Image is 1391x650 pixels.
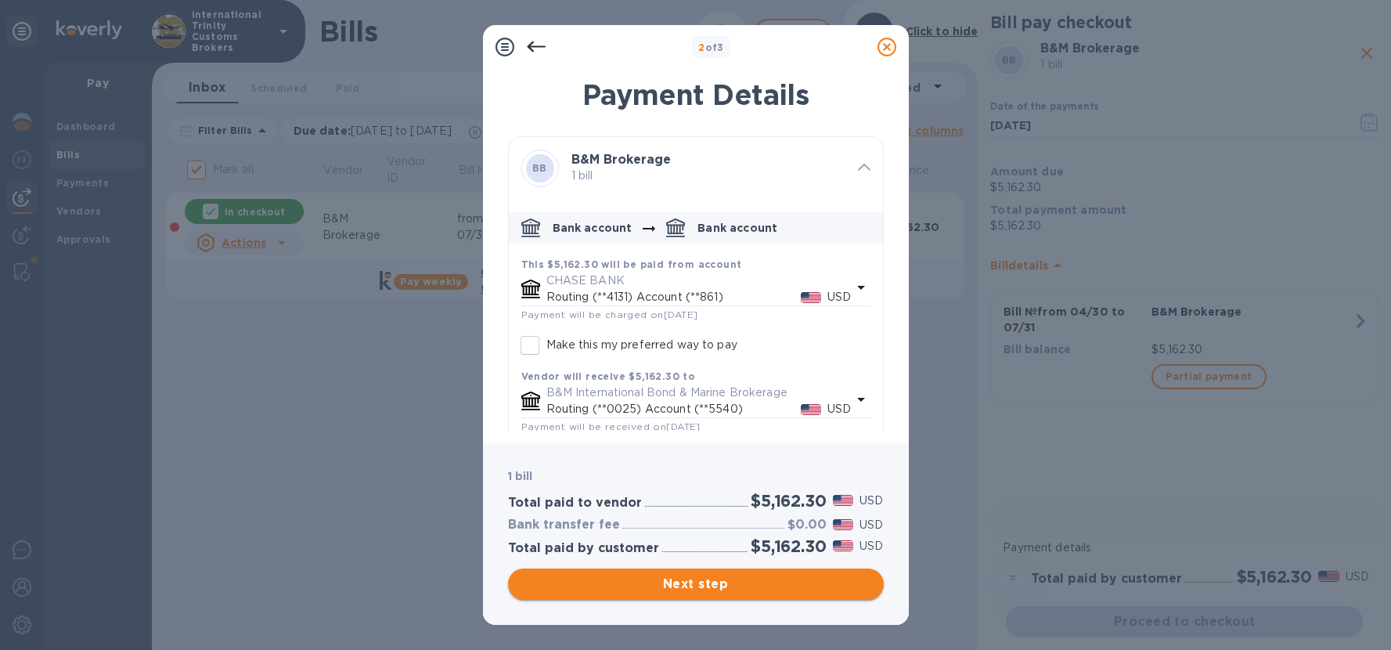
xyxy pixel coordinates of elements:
[521,258,742,270] b: This $5,162.30 will be paid from account
[833,519,854,530] img: USD
[571,152,671,167] b: B&M Brokerage
[508,518,620,533] h3: Bank transfer fee
[801,404,822,415] img: USD
[697,220,777,236] p: Bank account
[509,206,883,447] div: default-method
[508,541,659,556] h3: Total paid by customer
[698,42,705,53] span: 2
[546,273,852,289] p: CHASE BANK
[521,309,698,320] span: Payment will be charged on [DATE]
[508,569,884,600] button: Next step
[546,289,801,305] p: Routing (**4131) Account (**861‬)
[546,337,737,353] p: Make this my preferred way to pay
[532,162,547,174] b: BB
[751,536,826,556] h2: $5,162.30
[833,495,854,506] img: USD
[698,42,724,53] b: of 3
[827,401,851,417] p: USD
[521,370,696,382] b: Vendor will receive $5,162.30 to
[508,78,884,111] h1: Payment Details
[571,168,845,184] p: 1 bill
[521,575,871,594] span: Next step
[801,292,822,303] img: USD
[787,518,827,533] h3: $0.00
[546,385,852,401] p: B&M International Bond & Marine Brokerage
[859,538,883,554] p: USD
[859,493,883,509] p: USD
[521,421,701,432] span: Payment will be received on [DATE]
[508,470,533,482] b: 1 bill
[827,289,851,305] p: USD
[508,496,642,511] h3: Total paid to vendor
[509,137,883,200] div: BBB&M Brokerage 1 bill
[546,401,801,417] p: Routing (**0025) Account (**5540)
[751,491,826,511] h2: $5,162.30
[833,540,854,551] img: USD
[859,517,883,533] p: USD
[553,220,632,236] p: Bank account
